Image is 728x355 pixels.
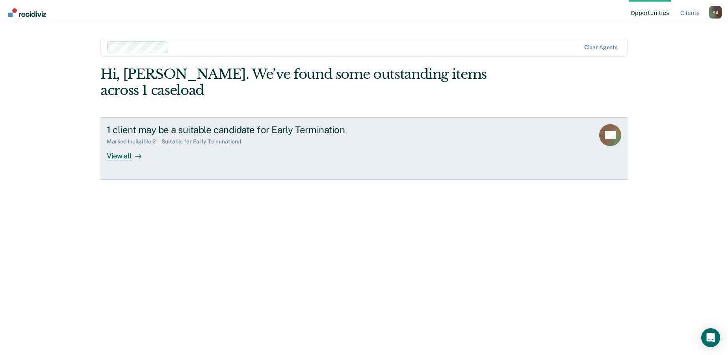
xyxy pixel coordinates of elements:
[107,124,383,136] div: 1 client may be a suitable candidate for Early Termination
[8,8,46,17] img: Recidiviz
[100,117,628,180] a: 1 client may be a suitable candidate for Early TerminationMarked Ineligible:2Suitable for Early T...
[107,138,162,145] div: Marked Ineligible : 2
[100,66,522,99] div: Hi, [PERSON_NAME]. We’ve found some outstanding items across 1 caseload
[584,44,618,51] div: Clear agents
[107,145,151,160] div: View all
[162,138,248,145] div: Suitable for Early Termination : 1
[709,6,722,19] button: Profile dropdown button
[701,328,720,347] div: Open Intercom Messenger
[709,6,722,19] div: K S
